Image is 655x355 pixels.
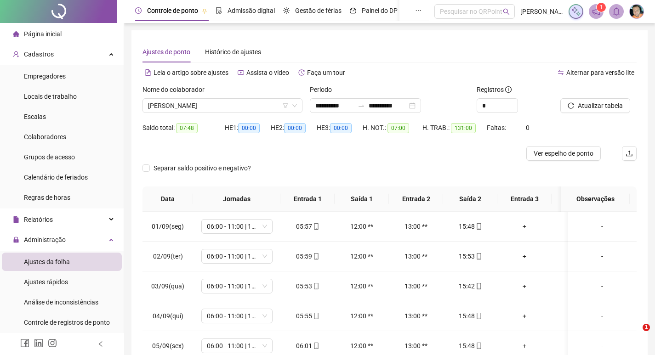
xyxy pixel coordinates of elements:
[280,186,335,212] th: Entrada 1
[505,341,544,351] div: +
[24,278,68,286] span: Ajustes rápidos
[526,146,601,161] button: Ver espelho de ponto
[310,85,338,95] label: Período
[246,69,289,76] span: Assista o vídeo
[24,51,54,58] span: Cadastros
[288,341,327,351] div: 06:01
[312,223,319,230] span: mobile
[559,221,598,231] div: +
[358,102,365,109] span: swap-right
[225,123,271,133] div: HE 1:
[487,124,507,131] span: Faltas:
[475,343,482,349] span: mobile
[238,69,244,76] span: youtube
[20,338,29,348] span: facebook
[505,251,544,261] div: +
[450,311,490,321] div: 15:48
[288,311,327,321] div: 05:55
[312,253,319,259] span: mobile
[271,123,317,133] div: HE 2:
[24,236,66,243] span: Administração
[575,221,629,231] div: -
[153,312,183,320] span: 04/09(qui)
[283,7,290,14] span: sun
[578,101,623,111] span: Atualizar tabela
[568,102,574,109] span: reload
[97,341,104,347] span: left
[526,124,530,131] span: 0
[142,186,193,212] th: Data
[387,123,409,133] span: 07:00
[312,313,319,319] span: mobile
[559,341,598,351] div: +
[142,48,190,56] span: Ajustes de ponto
[503,8,510,15] span: search
[559,311,598,321] div: +
[24,133,66,141] span: Colaboradores
[207,249,267,263] span: 06:00 - 11:00 | 12:00 - 15:48
[147,7,198,14] span: Controle de ponto
[630,5,644,18] img: 16970
[24,174,88,181] span: Calendário de feriados
[534,148,593,158] span: Ver espelho de ponto
[643,324,650,331] span: 1
[443,186,497,212] th: Saída 2
[151,282,184,290] span: 03/09(qua)
[135,7,142,14] span: clock-circle
[575,341,629,351] div: -
[193,186,280,212] th: Jornadas
[24,153,75,161] span: Grupos de acesso
[475,283,482,289] span: mobile
[450,281,490,291] div: 15:42
[558,69,564,76] span: swap
[612,7,621,16] span: bell
[283,103,288,108] span: filter
[295,7,342,14] span: Gestão de férias
[497,186,552,212] th: Entrada 3
[312,343,319,349] span: mobile
[24,113,46,120] span: Escalas
[505,311,544,321] div: +
[238,123,260,133] span: 00:00
[566,69,634,76] span: Alternar para versão lite
[389,186,443,212] th: Entrada 2
[624,324,646,346] iframe: Intercom live chat
[152,223,184,230] span: 01/09(seg)
[228,7,275,14] span: Admissão digital
[34,338,43,348] span: linkedin
[330,123,352,133] span: 00:00
[24,194,70,201] span: Regras de horas
[600,4,603,11] span: 1
[505,281,544,291] div: +
[176,123,198,133] span: 07:48
[571,6,581,17] img: sparkle-icon.fc2bf0ac1784a2077858766a79e2daf3.svg
[145,69,151,76] span: file-text
[552,186,606,212] th: Saída 3
[312,283,319,289] span: mobile
[142,85,211,95] label: Nome do colaborador
[450,221,490,231] div: 15:48
[24,299,98,306] span: Análise de inconsistências
[451,123,476,133] span: 131:00
[284,123,306,133] span: 00:00
[362,7,398,14] span: Painel do DP
[24,216,53,223] span: Relatórios
[207,279,267,293] span: 06:00 - 11:00 | 12:00 - 15:48
[559,251,598,261] div: +
[317,123,363,133] div: HE 3:
[202,8,207,14] span: pushpin
[207,220,267,233] span: 06:00 - 11:00 | 12:00 - 15:48
[13,216,19,223] span: file
[592,7,600,16] span: notification
[575,281,629,291] div: -
[560,98,630,113] button: Atualizar tabela
[142,123,225,133] div: Saldo total:
[415,7,421,14] span: ellipsis
[626,150,633,157] span: upload
[559,281,598,291] div: +
[568,194,622,204] span: Observações
[150,163,255,173] span: Separar saldo positivo e negativo?
[307,69,345,76] span: Faça um tour
[298,69,305,76] span: history
[520,6,563,17] span: [PERSON_NAME] Serviços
